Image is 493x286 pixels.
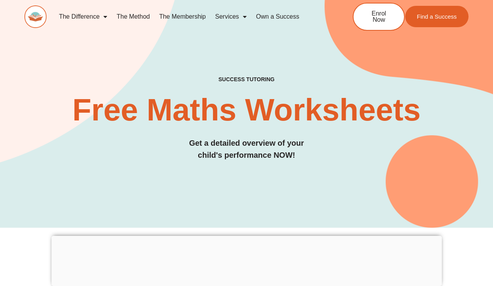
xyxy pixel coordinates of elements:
[251,8,304,26] a: Own a Success
[353,3,405,31] a: Enrol Now
[155,8,211,26] a: The Membership
[365,10,392,23] span: Enrol Now
[54,8,112,26] a: The Difference
[112,8,154,26] a: The Method
[24,137,468,161] h3: Get a detailed overview of your child's performance NOW!
[211,8,251,26] a: Services
[417,14,457,19] span: Find a Success
[24,94,468,126] h2: Free Maths Worksheets​
[24,76,468,83] h4: SUCCESS TUTORING​
[54,8,328,26] nav: Menu
[405,6,469,27] a: Find a Success
[51,236,442,284] iframe: Advertisement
